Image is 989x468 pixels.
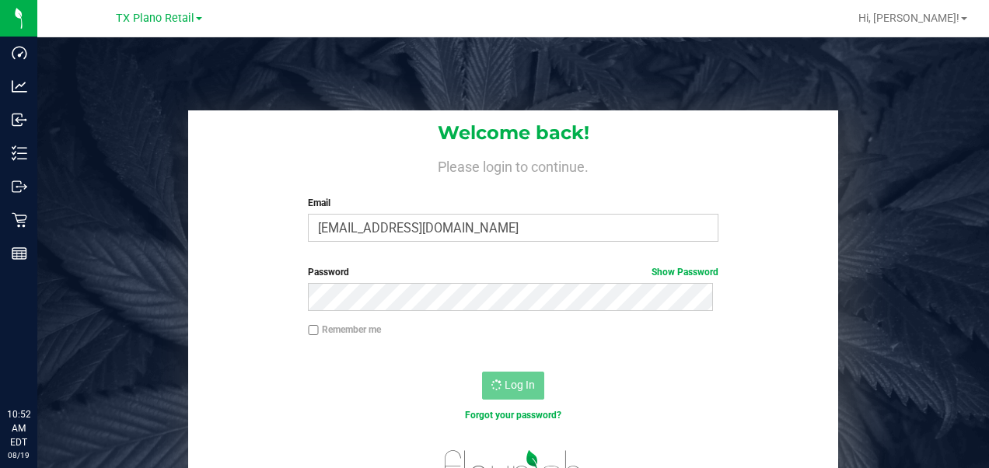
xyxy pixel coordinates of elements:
[12,79,27,94] inline-svg: Analytics
[7,449,30,461] p: 08/19
[12,112,27,127] inline-svg: Inbound
[308,267,349,278] span: Password
[308,196,718,210] label: Email
[188,123,838,143] h1: Welcome back!
[12,45,27,61] inline-svg: Dashboard
[116,12,194,25] span: TX Plano Retail
[482,372,544,400] button: Log In
[465,410,561,421] a: Forgot your password?
[12,145,27,161] inline-svg: Inventory
[858,12,959,24] span: Hi, [PERSON_NAME]!
[308,325,319,336] input: Remember me
[308,323,381,337] label: Remember me
[188,155,838,174] h4: Please login to continue.
[505,379,535,391] span: Log In
[652,267,718,278] a: Show Password
[7,407,30,449] p: 10:52 AM EDT
[12,179,27,194] inline-svg: Outbound
[12,212,27,228] inline-svg: Retail
[12,246,27,261] inline-svg: Reports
